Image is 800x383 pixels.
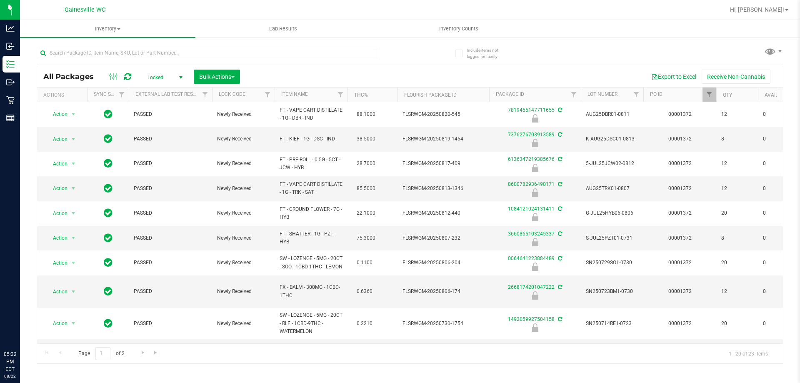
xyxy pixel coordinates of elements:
[261,88,275,102] a: Filter
[567,88,581,102] a: Filter
[258,25,308,33] span: Lab Results
[280,205,342,221] span: FT - GROUND FLOWER - 7G - HYB
[763,288,795,295] span: 0
[722,347,775,360] span: 1 - 20 of 23 items
[557,231,562,237] span: Sync from Compliance System
[43,72,102,81] span: All Packages
[352,158,380,170] span: 28.7000
[402,320,484,328] span: FLSRWGM-20250730-1754
[488,114,582,123] div: Newly Received
[402,110,484,118] span: FLSRWGM-20250820-545
[352,285,377,298] span: 0.6360
[763,259,795,267] span: 0
[402,259,484,267] span: FLSRWGM-20250806-204
[134,110,207,118] span: PASSED
[281,91,308,97] a: Item Name
[668,210,692,216] a: 00001372
[217,160,270,168] span: Newly Received
[557,255,562,261] span: Sync from Compliance System
[150,347,162,358] a: Go to the last page
[280,230,342,246] span: FT - SHATTER - 1G - PZT - HYB
[586,288,638,295] span: SN250723BM1-0730
[721,320,753,328] span: 20
[508,181,555,187] a: 8600782936490171
[721,135,753,143] span: 8
[217,209,270,217] span: Newly Received
[763,135,795,143] span: 0
[668,111,692,117] a: 00001372
[134,259,207,267] span: PASSED
[371,20,546,38] a: Inventory Counts
[587,91,617,97] a: Lot Number
[402,234,484,242] span: FLSRWGM-20250807-232
[668,320,692,326] a: 00001372
[488,263,582,271] div: Newly Received
[334,88,347,102] a: Filter
[137,347,149,358] a: Go to the next page
[586,135,638,143] span: K-AUG25DSC01-0813
[134,135,207,143] span: PASSED
[668,185,692,191] a: 00001372
[71,347,131,360] span: Page of 2
[668,288,692,294] a: 00001372
[508,316,555,322] a: 1492059927504158
[134,185,207,193] span: PASSED
[194,70,240,84] button: Bulk Actions
[280,255,342,270] span: SW - LOZENGE - 5MG - 20CT - SOO - 1CBD-1THC - LEMON
[586,259,638,267] span: SN250729SO1-0730
[402,185,484,193] span: FLSRWGM-20250813-1346
[508,255,555,261] a: 0064641223884489
[721,185,753,193] span: 12
[352,257,377,269] span: 0.1100
[45,257,68,269] span: Action
[6,60,15,68] inline-svg: Inventory
[280,156,342,172] span: FT - PRE-ROLL - 0.5G - 5CT - JCW - HYB
[217,234,270,242] span: Newly Received
[721,234,753,242] span: 8
[115,88,129,102] a: Filter
[630,88,643,102] a: Filter
[702,70,770,84] button: Receive Non-Cannabis
[763,320,795,328] span: 0
[104,232,112,244] span: In Sync
[763,110,795,118] span: 0
[557,156,562,162] span: Sync from Compliance System
[104,108,112,120] span: In Sync
[508,132,555,138] a: 7376276703913589
[217,185,270,193] span: Newly Received
[763,160,795,168] span: 0
[508,156,555,162] a: 6136347219385676
[586,209,638,217] span: G-JUL25HYB06-0806
[6,24,15,33] inline-svg: Analytics
[352,318,377,330] span: 0.2210
[25,315,35,325] iframe: Resource center unread badge
[134,160,207,168] span: PASSED
[488,213,582,221] div: Newly Received
[134,209,207,217] span: PASSED
[508,206,555,212] a: 1084121024131411
[402,160,484,168] span: FLSRWGM-20250817-409
[45,183,68,194] span: Action
[217,320,270,328] span: Newly Received
[199,73,235,80] span: Bulk Actions
[95,347,110,360] input: 1
[763,234,795,242] span: 0
[6,114,15,122] inline-svg: Reports
[402,209,484,217] span: FLSRWGM-20250812-440
[134,320,207,328] span: PASSED
[134,234,207,242] span: PASSED
[763,209,795,217] span: 0
[488,188,582,197] div: Newly Received
[68,232,79,244] span: select
[198,88,212,102] a: Filter
[20,20,195,38] a: Inventory
[219,91,245,97] a: Lock Code
[20,25,195,33] span: Inventory
[6,78,15,86] inline-svg: Outbound
[668,160,692,166] a: 00001372
[730,6,784,13] span: Hi, [PERSON_NAME]!
[104,207,112,219] span: In Sync
[508,107,555,113] a: 7819455147711655
[65,6,105,13] span: Gainesville WC
[352,108,380,120] span: 88.1000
